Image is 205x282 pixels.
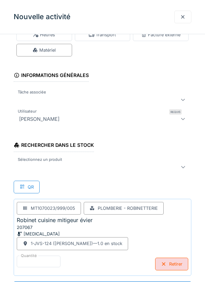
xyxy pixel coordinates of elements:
[31,240,122,247] div: 1-JVS-124 ([PERSON_NAME]) — 1.0 en stock
[16,157,64,163] label: Sélectionnez un produit
[19,253,38,259] label: Quantité
[14,140,94,152] div: Rechercher dans le stock
[14,13,70,21] h3: Nouvelle activité
[155,258,188,270] div: Retirer
[17,216,93,224] div: Robinet cuisine mitigeur évier
[169,109,182,115] div: Requis
[17,231,99,237] div: [MEDICAL_DATA]
[98,205,158,211] div: Plomberie - Robinetterie
[141,31,180,38] div: Facture externe
[16,115,62,123] div: [PERSON_NAME]
[16,89,47,95] label: Tâche associée
[17,224,99,231] div: 207067
[31,205,75,211] div: MT1070023/999/005
[14,181,40,193] div: QR
[32,47,56,53] div: Matériel
[14,70,89,82] div: Informations générales
[89,31,116,38] div: Transport
[16,108,38,114] label: Utilisateur
[33,31,55,38] div: Heures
